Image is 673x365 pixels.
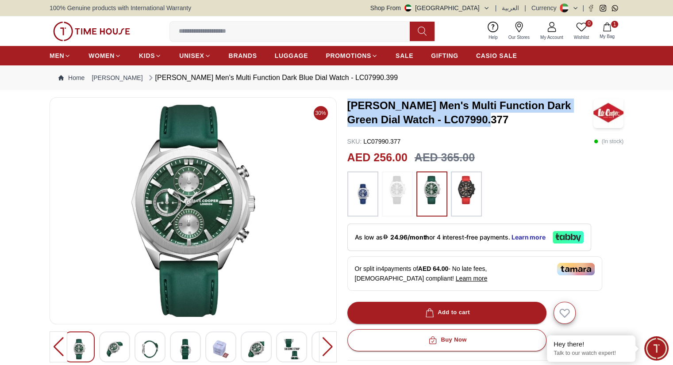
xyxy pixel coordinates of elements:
[531,4,560,12] div: Currency
[502,4,519,12] button: العربية
[314,106,328,120] span: 30%
[423,308,470,318] div: Add to cart
[71,339,87,359] img: LEE COOPER Men's Multi Function Dark Blue Dial Watch - LC07990.399
[505,34,533,41] span: Our Stores
[495,4,497,12] span: |
[139,48,162,64] a: KIDS
[431,48,458,64] a: GIFTING
[588,5,594,11] a: Facebook
[594,137,623,146] p: ( In stock )
[50,65,623,90] nav: Breadcrumb
[611,5,618,11] a: Whatsapp
[476,51,517,60] span: CASIO SALE
[476,48,517,64] a: CASIO SALE
[284,339,300,359] img: LEE COOPER Men's Multi Function Dark Blue Dial Watch - LC07990.399
[456,275,488,282] span: Learn more
[557,263,595,275] img: Tamara
[431,51,458,60] span: GIFTING
[582,4,584,12] span: |
[179,48,211,64] a: UNISEX
[347,138,362,145] span: SKU :
[275,48,308,64] a: LUGGAGE
[213,339,229,359] img: LEE COOPER Men's Multi Function Dark Blue Dial Watch - LC07990.399
[146,72,398,83] div: [PERSON_NAME] Men's Multi Function Dark Blue Dial Watch - LC07990.399
[248,339,264,359] img: LEE COOPER Men's Multi Function Dark Blue Dial Watch - LC07990.399
[569,20,594,42] a: 0Wishlist
[554,350,629,357] p: Talk to our watch expert!
[229,48,257,64] a: BRANDS
[644,336,669,361] div: Chat Widget
[415,149,475,166] h3: AED 365.00
[347,302,546,324] button: Add to cart
[554,340,629,349] div: Hey there!
[50,4,191,12] span: 100% Genuine products with International Warranty
[53,22,130,41] img: ...
[275,51,308,60] span: LUGGAGE
[347,329,546,351] button: Buy Now
[92,73,142,82] a: [PERSON_NAME]
[593,97,623,128] img: LEE COOPER Men's Multi Function Dark Green Dial Watch - LC07990.377
[524,4,526,12] span: |
[404,4,411,11] img: United Arab Emirates
[611,21,618,28] span: 1
[58,73,85,82] a: Home
[88,48,121,64] a: WOMEN
[503,20,535,42] a: Our Stores
[347,149,408,166] h2: AED 256.00
[600,5,606,11] a: Instagram
[594,21,620,42] button: 1My Bag
[139,51,155,60] span: KIDS
[370,4,490,12] button: Shop From[GEOGRAPHIC_DATA]
[107,339,123,359] img: LEE COOPER Men's Multi Function Dark Blue Dial Watch - LC07990.399
[483,20,503,42] a: Help
[347,99,593,127] h3: [PERSON_NAME] Men's Multi Function Dark Green Dial Watch - LC07990.377
[179,51,204,60] span: UNISEX
[421,176,443,204] img: ...
[427,335,466,345] div: Buy Now
[347,137,401,146] p: LC07990.377
[386,176,408,204] img: ...
[50,51,64,60] span: MEN
[418,265,448,272] span: AED 64.00
[585,20,592,27] span: 0
[88,51,115,60] span: WOMEN
[229,51,257,60] span: BRANDS
[326,48,378,64] a: PROMOTIONS
[485,34,501,41] span: Help
[326,51,371,60] span: PROMOTIONS
[455,176,477,204] img: ...
[50,48,71,64] a: MEN
[570,34,592,41] span: Wishlist
[142,339,158,359] img: LEE COOPER Men's Multi Function Dark Blue Dial Watch - LC07990.399
[596,33,618,40] span: My Bag
[352,176,374,212] img: ...
[396,51,413,60] span: SALE
[347,256,602,291] div: Or split in 4 payments of - No late fees, [DEMOGRAPHIC_DATA] compliant!
[537,34,567,41] span: My Account
[57,105,329,317] img: LEE COOPER Men's Multi Function Dark Blue Dial Watch - LC07990.399
[396,48,413,64] a: SALE
[177,339,193,359] img: LEE COOPER Men's Multi Function Dark Blue Dial Watch - LC07990.399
